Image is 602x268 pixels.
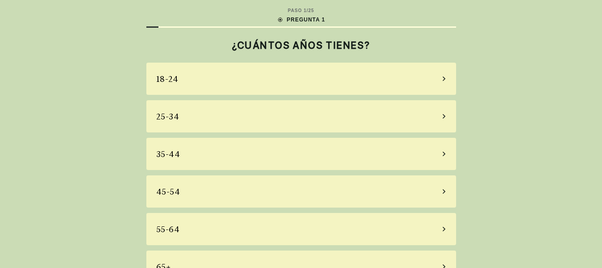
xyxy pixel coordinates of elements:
[156,148,180,160] div: 35-44
[156,223,180,235] div: 55-64
[288,7,314,14] div: PASO 1 / 25
[277,16,325,24] div: PREGUNTA 1
[156,73,179,85] div: 18-24
[146,39,456,51] h2: ¿CUÁNTOS AÑOS TIENES?
[156,111,179,123] div: 25-34
[156,186,180,198] div: 45-54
